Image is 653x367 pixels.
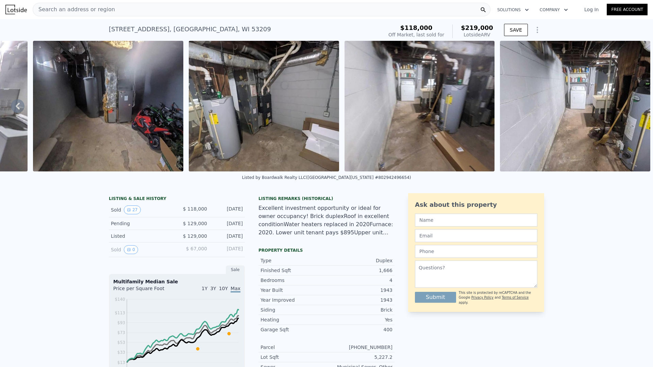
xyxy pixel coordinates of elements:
div: Multifamily Median Sale [113,278,240,285]
tspan: $140 [115,297,125,302]
div: Listing Remarks (Historical) [258,196,395,201]
span: $ 129,000 [183,221,207,226]
div: 1943 [326,297,392,303]
a: Free Account [607,4,648,15]
tspan: $53 [117,340,125,345]
button: Company [534,4,573,16]
div: Sale [226,265,245,274]
div: [DATE] [213,245,243,254]
div: Parcel [261,344,326,351]
span: $118,000 [400,24,433,31]
div: Sold [111,245,171,254]
span: Max [231,286,240,293]
div: 1,666 [326,267,392,274]
div: Garage Sqft [261,326,326,333]
div: Sold [111,205,171,214]
div: Listed [111,233,171,239]
div: Bedrooms [261,277,326,284]
div: 4 [326,277,392,284]
span: $ 118,000 [183,206,207,212]
div: 5,227.2 [326,354,392,361]
button: View historical data [124,245,138,254]
div: LISTING & SALE HISTORY [109,196,245,203]
button: View historical data [124,205,140,214]
div: Finished Sqft [261,267,326,274]
tspan: $113 [115,311,125,315]
tspan: $13 [117,360,125,365]
div: [PHONE_NUMBER] [326,344,392,351]
a: Log In [576,6,607,13]
div: Pending [111,220,171,227]
img: Sale: 127584575 Parcel: 101452821 [33,41,183,171]
div: Yes [326,316,392,323]
div: [DATE] [213,233,243,239]
div: Property details [258,248,395,253]
div: Brick [326,306,392,313]
div: Off Market, last sold for [388,31,444,38]
tspan: $93 [117,320,125,325]
a: Privacy Policy [471,296,493,299]
span: $219,000 [461,24,493,31]
div: [DATE] [213,205,243,214]
button: SAVE [504,24,528,36]
button: Submit [415,292,456,303]
div: [STREET_ADDRESS] , [GEOGRAPHIC_DATA] , WI 53209 [109,24,271,34]
div: Siding [261,306,326,313]
button: Solutions [492,4,534,16]
div: 400 [326,326,392,333]
span: 10Y [219,286,228,291]
div: Year Built [261,287,326,294]
img: Sale: 127584575 Parcel: 101452821 [345,41,495,171]
input: Phone [415,245,537,258]
div: Price per Square Foot [113,285,177,296]
div: Type [261,257,326,264]
div: Excellent investment opportunity or ideal for owner occupancy! Brick duplexRoof in excellent cond... [258,204,395,237]
img: Sale: 127584575 Parcel: 101452821 [500,41,650,171]
div: Lot Sqft [261,354,326,361]
div: Heating [261,316,326,323]
span: 1Y [202,286,207,291]
img: Lotside [5,5,27,14]
div: Ask about this property [415,200,537,210]
span: $ 129,000 [183,233,207,239]
tspan: $73 [117,330,125,335]
div: Duplex [326,257,392,264]
div: Lotside ARV [461,31,493,38]
div: [DATE] [213,220,243,227]
span: Search an address or region [33,5,115,14]
div: Listed by Boardwalk Realty LLC ([GEOGRAPHIC_DATA][US_STATE] #802942496654) [242,175,411,180]
div: This site is protected by reCAPTCHA and the Google and apply. [459,290,537,305]
span: 3Y [210,286,216,291]
button: Show Options [531,23,544,37]
span: $ 67,000 [186,246,207,251]
a: Terms of Service [502,296,529,299]
div: 1943 [326,287,392,294]
div: Year Improved [261,297,326,303]
tspan: $33 [117,350,125,355]
input: Name [415,214,537,227]
img: Sale: 127584575 Parcel: 101452821 [189,41,339,171]
input: Email [415,229,537,242]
